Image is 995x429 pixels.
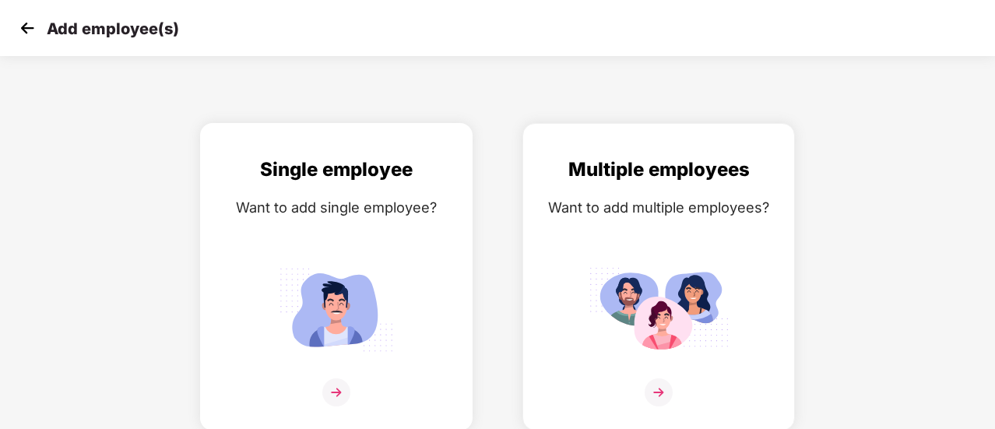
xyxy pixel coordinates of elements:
img: svg+xml;base64,PHN2ZyB4bWxucz0iaHR0cDovL3d3dy53My5vcmcvMjAwMC9zdmciIHdpZHRoPSIzNiIgaGVpZ2h0PSIzNi... [322,378,350,406]
div: Want to add multiple employees? [539,196,779,219]
img: svg+xml;base64,PHN2ZyB4bWxucz0iaHR0cDovL3d3dy53My5vcmcvMjAwMC9zdmciIHdpZHRoPSIzMCIgaGVpZ2h0PSIzMC... [16,16,39,40]
img: svg+xml;base64,PHN2ZyB4bWxucz0iaHR0cDovL3d3dy53My5vcmcvMjAwMC9zdmciIGlkPSJTaW5nbGVfZW1wbG95ZWUiIH... [266,261,406,358]
div: Want to add single employee? [216,196,456,219]
div: Single employee [216,155,456,185]
div: Multiple employees [539,155,779,185]
img: svg+xml;base64,PHN2ZyB4bWxucz0iaHR0cDovL3d3dy53My5vcmcvMjAwMC9zdmciIGlkPSJNdWx0aXBsZV9lbXBsb3llZS... [589,261,729,358]
p: Add employee(s) [47,19,179,38]
img: svg+xml;base64,PHN2ZyB4bWxucz0iaHR0cDovL3d3dy53My5vcmcvMjAwMC9zdmciIHdpZHRoPSIzNiIgaGVpZ2h0PSIzNi... [645,378,673,406]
